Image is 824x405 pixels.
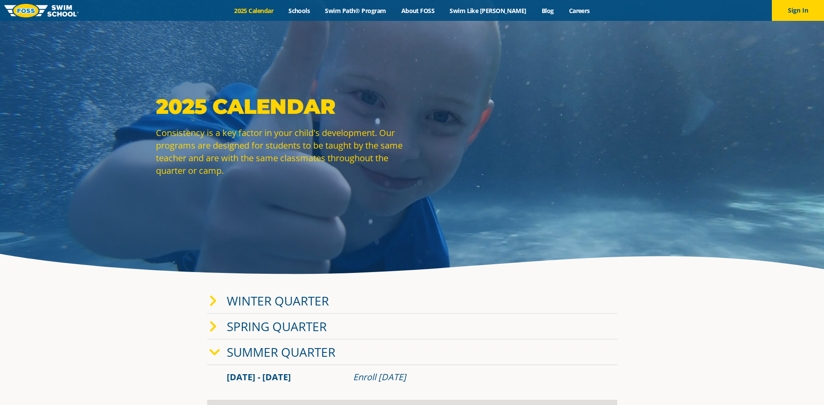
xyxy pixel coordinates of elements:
a: Blog [534,7,561,15]
a: Swim Path® Program [318,7,394,15]
a: 2025 Calendar [227,7,281,15]
strong: 2025 Calendar [156,94,335,119]
a: Swim Like [PERSON_NAME] [442,7,534,15]
a: Summer Quarter [227,344,335,360]
a: Careers [561,7,597,15]
img: FOSS Swim School Logo [4,4,79,17]
a: Winter Quarter [227,292,329,309]
a: Schools [281,7,318,15]
span: [DATE] - [DATE] [227,371,291,383]
p: Consistency is a key factor in your child's development. Our programs are designed for students t... [156,126,408,177]
div: Enroll [DATE] [353,371,598,383]
a: About FOSS [394,7,442,15]
a: Spring Quarter [227,318,327,335]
